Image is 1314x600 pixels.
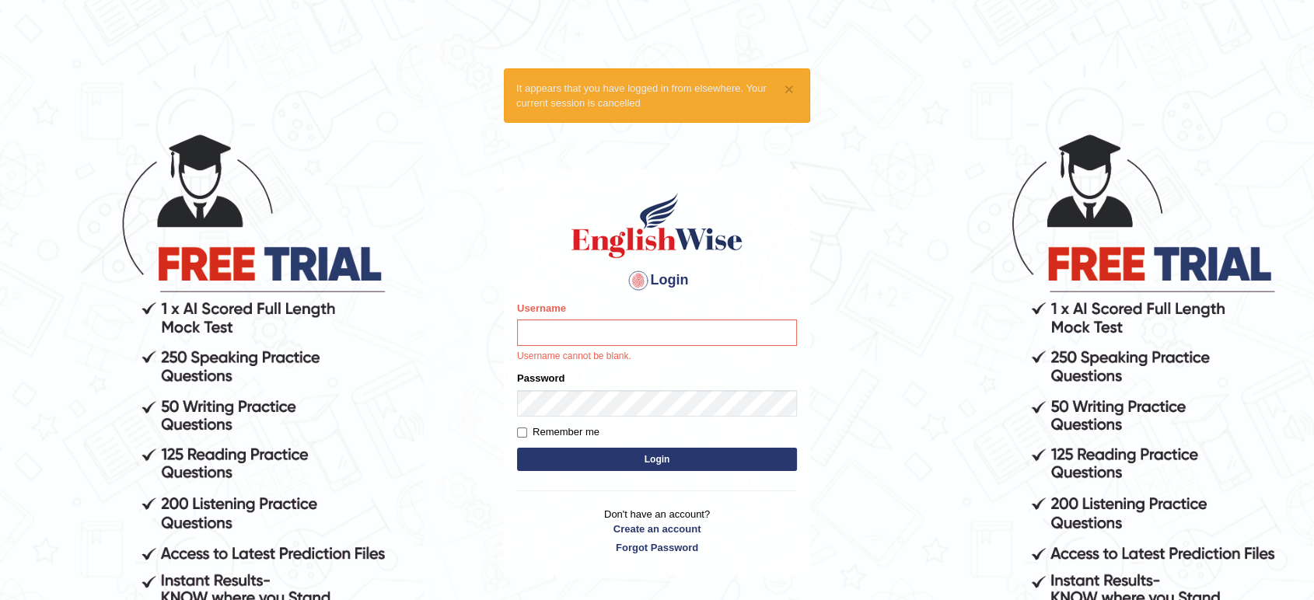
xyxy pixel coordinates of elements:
h4: Login [517,268,797,293]
button: Login [517,448,797,471]
div: It appears that you have logged in from elsewhere. Your current session is cancelled [504,68,810,123]
p: Username cannot be blank. [517,350,797,364]
img: Logo of English Wise sign in for intelligent practice with AI [568,190,746,260]
label: Password [517,371,564,385]
p: Don't have an account? [517,507,797,555]
label: Username [517,301,566,316]
button: × [785,81,794,97]
a: Forgot Password [517,540,797,555]
a: Create an account [517,522,797,536]
label: Remember me [517,424,599,440]
input: Remember me [517,427,527,438]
